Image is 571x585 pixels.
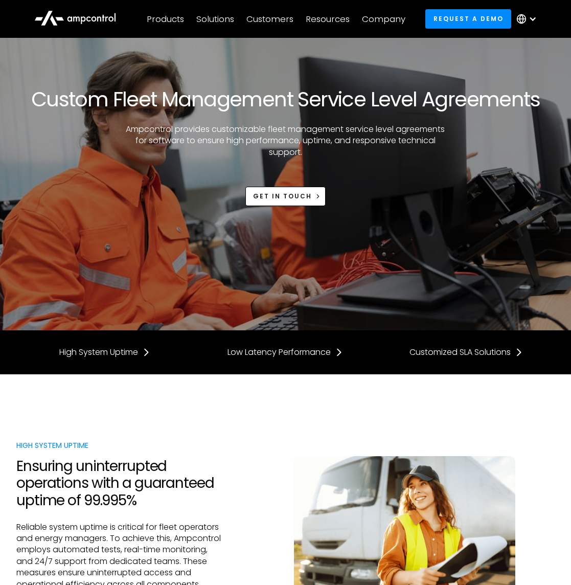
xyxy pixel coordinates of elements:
div: Resources [306,13,350,25]
div: High System Uptime [16,440,225,451]
a: Request a demo [425,9,511,28]
h2: Ensuring uninterrupted operations with a guaranteed uptime of 99.995% [16,458,225,509]
a: Customized SLA Solutions [409,347,523,358]
div: Products [147,13,184,25]
div: Solutions [196,13,234,25]
a: Get in touch [245,187,326,206]
div: High System Uptime [59,347,138,358]
div: Company [362,13,405,25]
div: Get in touch [253,192,312,201]
p: Ampcontrol provides customizable fleet management service level agreements for software to ensure... [124,124,447,158]
a: High System Uptime [59,347,150,358]
div: Customized SLA Solutions [409,347,511,358]
a: Low Latency Performance [227,347,343,358]
h1: Custom Fleet Management Service Level Agreements [31,87,540,111]
div: Low Latency Performance [227,347,331,358]
div: Customers [246,13,293,25]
